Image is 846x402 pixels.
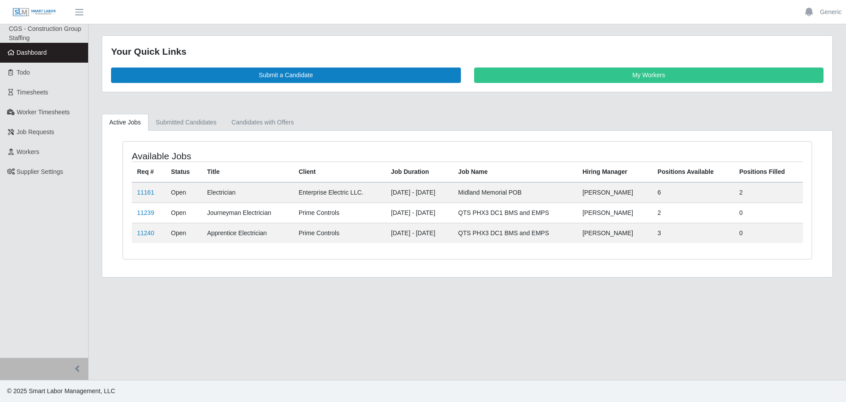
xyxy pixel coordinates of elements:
[820,8,842,17] a: Generic
[202,182,293,203] td: Electrician
[293,162,386,182] th: Client
[166,223,202,243] td: Open
[453,203,577,223] td: QTS PHX3 DC1 BMS and EMPS
[652,203,734,223] td: 2
[17,49,47,56] span: Dashboard
[148,114,224,131] a: Submitted Candidates
[132,162,166,182] th: Req #
[137,229,154,237] a: 11240
[17,109,70,116] span: Worker Timesheets
[166,182,202,203] td: Open
[386,162,453,182] th: Job Duration
[453,162,577,182] th: Job Name
[12,8,56,17] img: SLM Logo
[224,114,301,131] a: Candidates with Offers
[577,223,652,243] td: [PERSON_NAME]
[202,203,293,223] td: Journeyman Electrician
[734,203,803,223] td: 0
[734,182,803,203] td: 2
[202,223,293,243] td: Apprentice Electrician
[453,182,577,203] td: Midland Memorial POB
[9,25,81,41] span: CGS - Construction Group Staffing
[132,150,404,162] h4: Available Jobs
[7,387,115,394] span: © 2025 Smart Labor Management, LLC
[17,168,63,175] span: Supplier Settings
[293,223,386,243] td: Prime Controls
[166,162,202,182] th: Status
[577,162,652,182] th: Hiring Manager
[386,182,453,203] td: [DATE] - [DATE]
[386,203,453,223] td: [DATE] - [DATE]
[166,203,202,223] td: Open
[734,162,803,182] th: Positions Filled
[652,162,734,182] th: Positions Available
[577,203,652,223] td: [PERSON_NAME]
[652,223,734,243] td: 3
[453,223,577,243] td: QTS PHX3 DC1 BMS and EMPS
[734,223,803,243] td: 0
[111,45,824,59] div: Your Quick Links
[652,182,734,203] td: 6
[17,89,48,96] span: Timesheets
[474,68,824,83] a: My Workers
[137,209,154,216] a: 11239
[577,182,652,203] td: [PERSON_NAME]
[293,203,386,223] td: Prime Controls
[17,148,40,155] span: Workers
[111,68,461,83] a: Submit a Candidate
[137,189,154,196] a: 11161
[386,223,453,243] td: [DATE] - [DATE]
[102,114,148,131] a: Active Jobs
[17,128,55,135] span: Job Requests
[202,162,293,182] th: Title
[17,69,30,76] span: Todo
[293,182,386,203] td: Enterprise Electric LLC.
